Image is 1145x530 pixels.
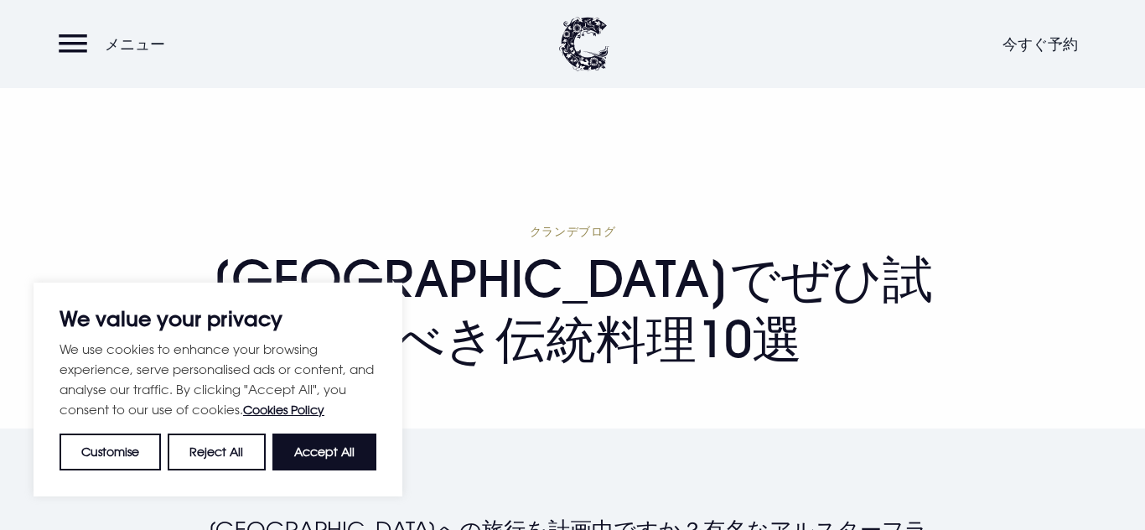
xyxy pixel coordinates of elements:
button: 今すぐ予約 [994,26,1086,63]
button: Accept All [272,434,376,470]
button: Reject All [168,434,265,470]
font: メニュー [105,34,165,54]
button: Customise [60,434,161,470]
a: Cookies Policy [243,403,324,417]
p: We value your privacy [60,309,376,329]
font: クランデブログ [530,223,616,239]
button: メニュー [59,26,174,63]
img: クランデボイ ロッジ [559,17,609,71]
p: We use cookies to enhance your browsing experience, serve personalised ads or content, and analys... [60,339,376,420]
font: [GEOGRAPHIC_DATA]でぜひ試すべき伝統料理10選 [211,247,933,370]
font: 今すぐ予約 [1003,34,1078,54]
div: We value your privacy [34,283,402,496]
